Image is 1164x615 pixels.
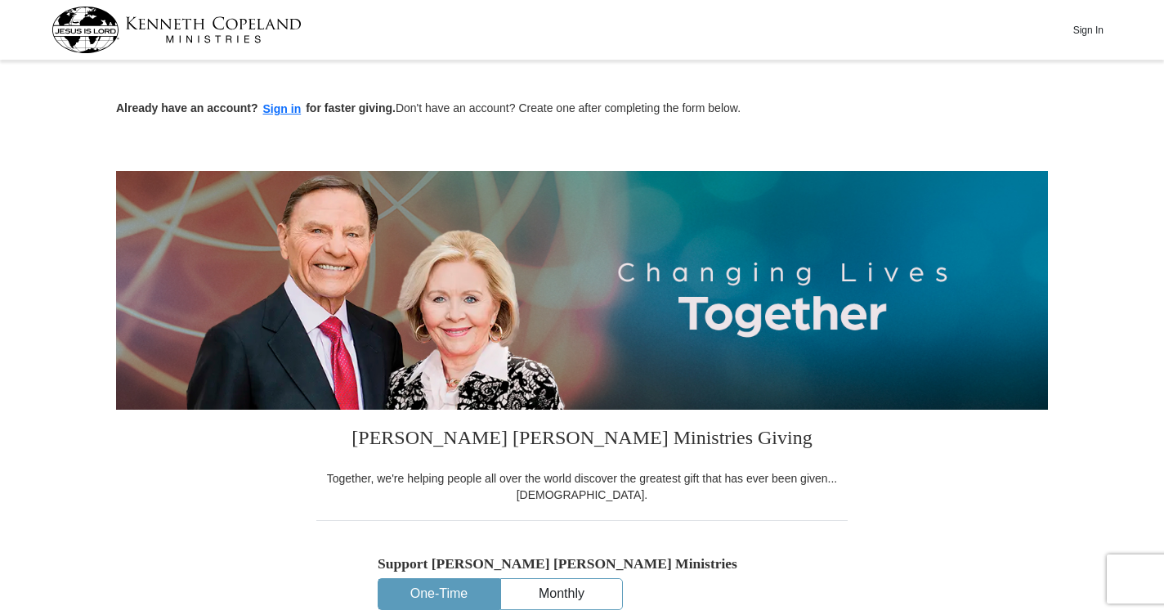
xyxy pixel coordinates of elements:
strong: Already have an account? for faster giving. [116,101,396,114]
img: kcm-header-logo.svg [51,7,302,53]
h3: [PERSON_NAME] [PERSON_NAME] Ministries Giving [316,410,848,470]
button: Monthly [501,579,622,609]
p: Don't have an account? Create one after completing the form below. [116,100,1048,119]
button: Sign in [258,100,307,119]
div: Together, we're helping people all over the world discover the greatest gift that has ever been g... [316,470,848,503]
button: Sign In [1063,17,1113,43]
button: One-Time [378,579,499,609]
h5: Support [PERSON_NAME] [PERSON_NAME] Ministries [378,555,786,572]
